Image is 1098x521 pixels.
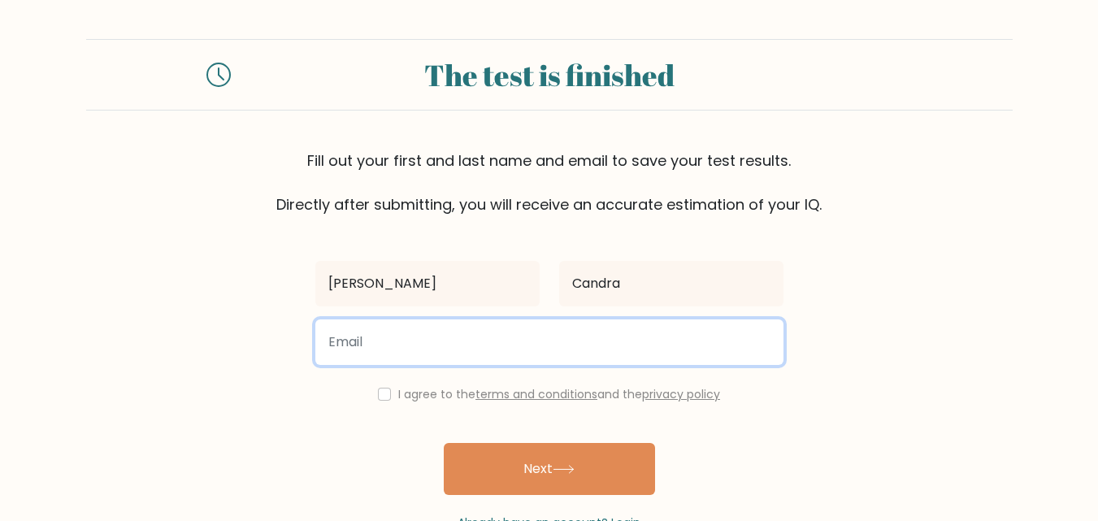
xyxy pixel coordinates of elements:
div: The test is finished [250,53,848,97]
button: Next [444,443,655,495]
input: Email [315,319,783,365]
a: terms and conditions [475,386,597,402]
label: I agree to the and the [398,386,720,402]
input: First name [315,261,540,306]
div: Fill out your first and last name and email to save your test results. Directly after submitting,... [86,150,1013,215]
a: privacy policy [642,386,720,402]
input: Last name [559,261,783,306]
